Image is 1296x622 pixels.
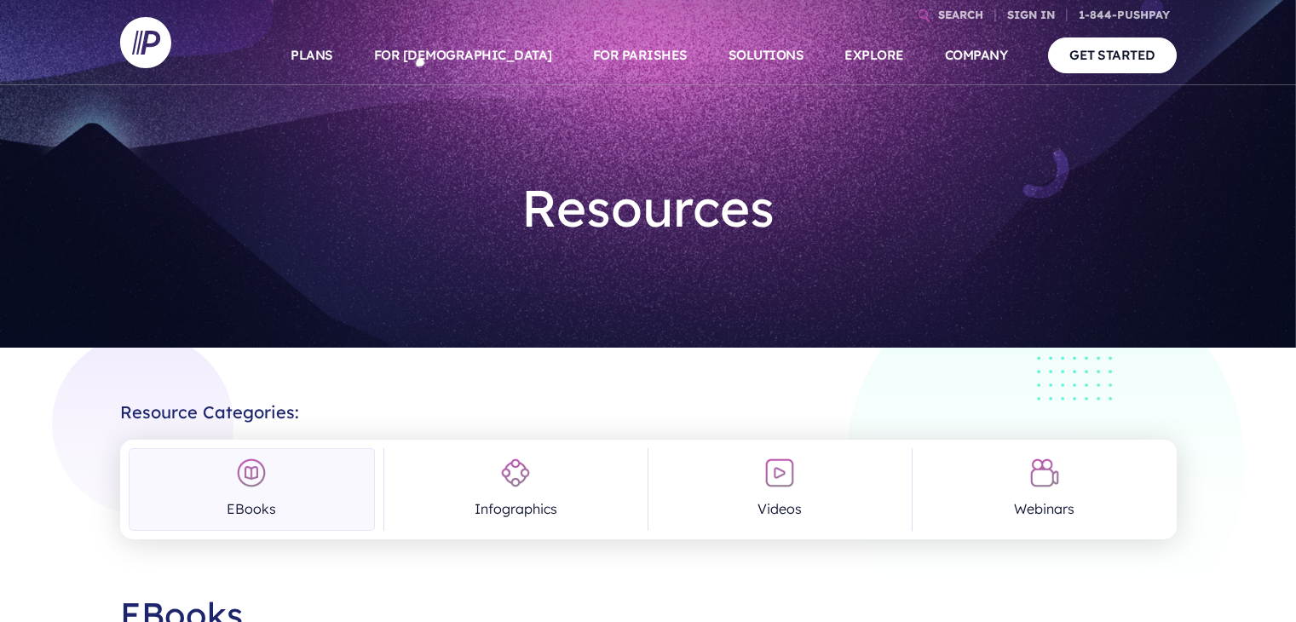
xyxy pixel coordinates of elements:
[1048,37,1177,72] a: GET STARTED
[657,448,903,531] a: Videos
[921,448,1167,531] a: Webinars
[129,448,375,531] a: EBooks
[500,458,531,488] img: Infographics Icon
[1029,458,1060,488] img: Webinars Icon
[393,448,639,531] a: Infographics
[729,26,804,85] a: SOLUTIONS
[120,389,1177,423] h2: Resource Categories:
[398,164,899,252] h1: Resources
[593,26,688,85] a: FOR PARISHES
[945,26,1008,85] a: COMPANY
[764,458,795,488] img: Videos Icon
[291,26,333,85] a: PLANS
[236,458,267,488] img: EBooks Icon
[844,26,904,85] a: EXPLORE
[374,26,552,85] a: FOR [DEMOGRAPHIC_DATA]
